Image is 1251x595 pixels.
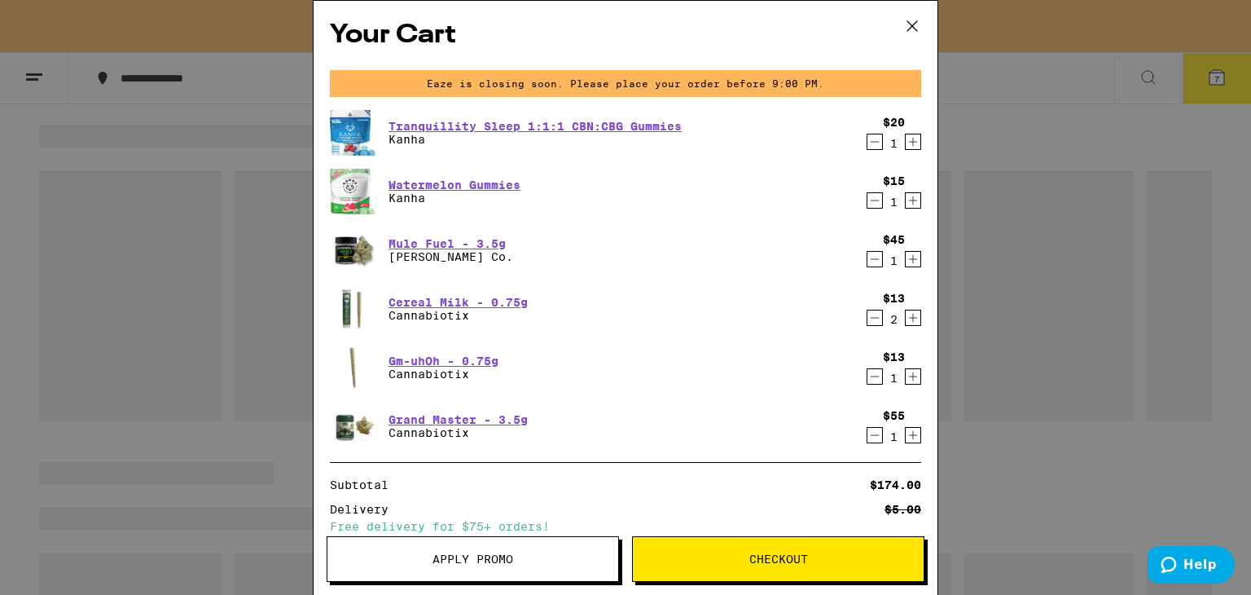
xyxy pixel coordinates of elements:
img: Cannabiotix - Gm-uhOh - 0.75g [330,345,375,390]
div: $174.00 [870,479,921,491]
button: Apply Promo [327,536,619,582]
img: Cannabiotix - Grand Master - 3.5g [330,403,375,449]
button: Increment [905,310,921,326]
div: $5.00 [884,504,921,515]
a: Cereal Milk - 0.75g [388,296,528,309]
button: Decrement [867,251,883,267]
div: Eaze is closing soon. Please place your order before 9:00 PM. [330,70,921,97]
button: Decrement [867,427,883,443]
iframe: Opens a widget where you can find more information [1148,546,1235,587]
div: $55 [883,409,905,422]
div: 2 [883,313,905,326]
button: Decrement [867,310,883,326]
p: Kanha [388,192,520,205]
a: Mule Fuel - 3.5g [388,237,513,250]
p: Cannabiotix [388,368,498,381]
span: Checkout [749,553,808,565]
button: Decrement [867,368,883,385]
img: Kanha - Watermelon Gummies [330,167,375,216]
div: 1 [883,254,905,267]
div: Free delivery for $75+ orders! [330,521,921,532]
div: $13 [883,350,905,364]
button: Increment [905,251,921,267]
button: Decrement [867,134,883,150]
div: $13 [883,292,905,305]
button: Increment [905,192,921,209]
div: Subtotal [330,479,400,491]
button: Increment [905,427,921,443]
img: Cannabiotix - Cereal Milk - 0.75g [330,286,375,332]
button: Checkout [632,536,924,582]
div: 1 [883,137,905,150]
img: Claybourne Co. - Mule Fuel - 3.5g [330,227,375,273]
img: Kanha - Tranquillity Sleep 1:1:1 CBN:CBG Gummies [330,108,375,157]
div: Delivery [330,504,400,515]
div: $20 [883,116,905,129]
p: Kanha [388,133,682,146]
div: $15 [883,174,905,187]
a: Tranquillity Sleep 1:1:1 CBN:CBG Gummies [388,120,682,133]
button: Decrement [867,192,883,209]
button: Increment [905,134,921,150]
div: 1 [883,196,905,209]
a: Grand Master - 3.5g [388,413,528,426]
p: Cannabiotix [388,426,528,439]
div: 1 [883,372,905,385]
a: Watermelon Gummies [388,178,520,192]
button: Increment [905,368,921,385]
p: Cannabiotix [388,309,528,322]
a: Gm-uhOh - 0.75g [388,355,498,368]
span: Apply Promo [432,553,513,565]
p: [PERSON_NAME] Co. [388,250,513,263]
h2: Your Cart [330,17,921,54]
div: 1 [883,430,905,443]
div: $45 [883,233,905,246]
